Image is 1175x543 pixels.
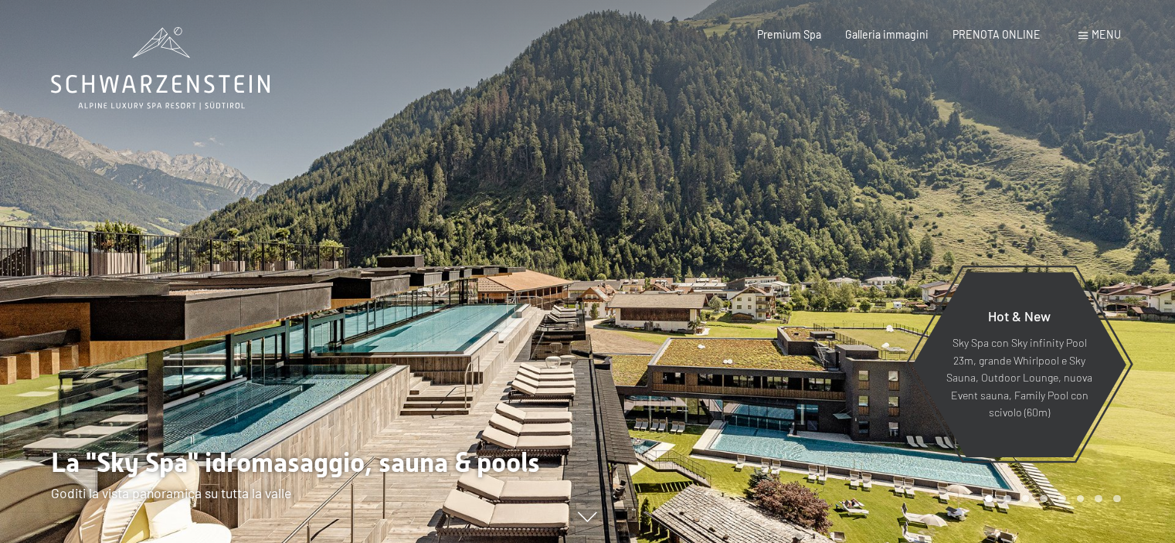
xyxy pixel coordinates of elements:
a: PRENOTA ONLINE [953,28,1041,41]
a: Premium Spa [757,28,821,41]
p: Sky Spa con Sky infinity Pool 23m, grande Whirlpool e Sky Sauna, Outdoor Lounge, nuova Event saun... [946,334,1093,422]
div: Carousel Page 6 [1077,495,1085,503]
div: Carousel Page 4 [1040,495,1048,503]
div: Carousel Page 7 [1095,495,1102,503]
div: Carousel Page 1 (Current Slide) [985,495,993,503]
div: Carousel Page 3 [1022,495,1030,503]
a: Hot & New Sky Spa con Sky infinity Pool 23m, grande Whirlpool e Sky Sauna, Outdoor Lounge, nuova ... [912,271,1127,458]
div: Carousel Page 8 [1113,495,1121,503]
span: Consenso marketing* [438,308,555,324]
div: Carousel Pagination [980,495,1120,503]
span: Menu [1092,28,1121,41]
span: Hot & New [988,307,1051,324]
div: Carousel Page 2 [1004,495,1011,503]
a: Galleria immagini [845,28,929,41]
div: Carousel Page 5 [1058,495,1066,503]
